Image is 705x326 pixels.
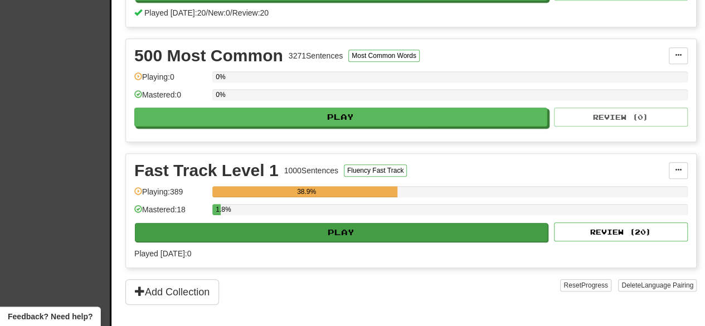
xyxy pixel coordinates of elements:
[216,186,397,197] div: 38.9%
[284,165,338,176] div: 1000 Sentences
[134,71,207,90] div: Playing: 0
[581,281,608,289] span: Progress
[125,279,219,305] button: Add Collection
[230,8,232,17] span: /
[134,186,207,205] div: Playing: 389
[289,50,343,61] div: 3271 Sentences
[554,222,688,241] button: Review (20)
[134,89,207,108] div: Mastered: 0
[134,108,547,126] button: Play
[348,50,420,62] button: Most Common Words
[560,279,611,291] button: ResetProgress
[8,311,93,322] span: Open feedback widget
[134,162,279,179] div: Fast Track Level 1
[134,204,207,222] div: Mastered: 18
[134,249,191,258] span: Played [DATE]: 0
[144,8,206,17] span: Played [DATE]: 20
[344,164,407,177] button: Fluency Fast Track
[216,204,221,215] div: 1.8%
[135,223,548,242] button: Play
[554,108,688,126] button: Review (0)
[618,279,697,291] button: DeleteLanguage Pairing
[232,8,269,17] span: Review: 20
[208,8,230,17] span: New: 0
[206,8,208,17] span: /
[641,281,693,289] span: Language Pairing
[134,47,283,64] div: 500 Most Common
